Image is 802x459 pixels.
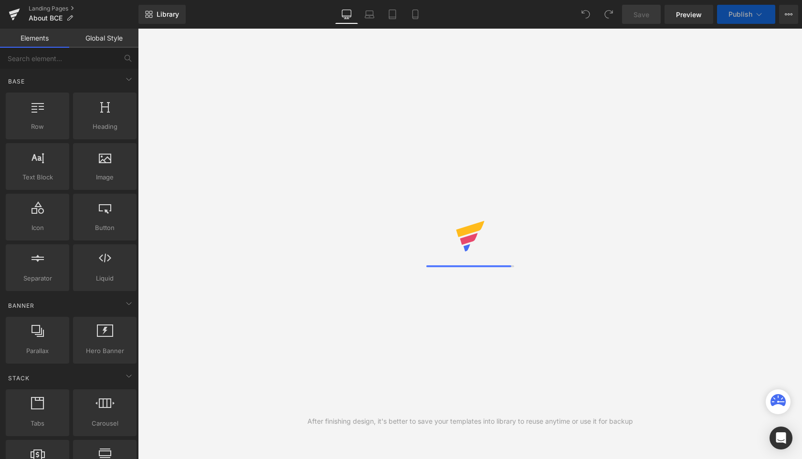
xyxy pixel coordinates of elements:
button: Redo [599,5,618,24]
span: Image [76,172,134,182]
span: Preview [676,10,702,20]
span: Icon [9,223,66,233]
span: Liquid [76,273,134,283]
span: Base [7,77,26,86]
span: Banner [7,301,35,310]
span: Text Block [9,172,66,182]
div: After finishing design, it's better to save your templates into library to reuse anytime or use i... [307,416,633,427]
span: Publish [728,10,752,18]
span: Save [633,10,649,20]
a: Global Style [69,29,138,48]
a: Preview [665,5,713,24]
button: Publish [717,5,775,24]
span: Library [157,10,179,19]
span: Hero Banner [76,346,134,356]
span: Tabs [9,418,66,428]
span: Row [9,122,66,132]
button: More [779,5,798,24]
a: New Library [138,5,186,24]
a: Mobile [404,5,427,24]
span: Parallax [9,346,66,356]
span: Heading [76,122,134,132]
span: Stack [7,374,31,383]
a: Landing Pages [29,5,138,12]
span: Button [76,223,134,233]
span: Separator [9,273,66,283]
span: About BCE [29,14,63,22]
div: Open Intercom Messenger [770,427,792,449]
button: Undo [576,5,595,24]
a: Tablet [381,5,404,24]
span: Carousel [76,418,134,428]
a: Desktop [335,5,358,24]
a: Laptop [358,5,381,24]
